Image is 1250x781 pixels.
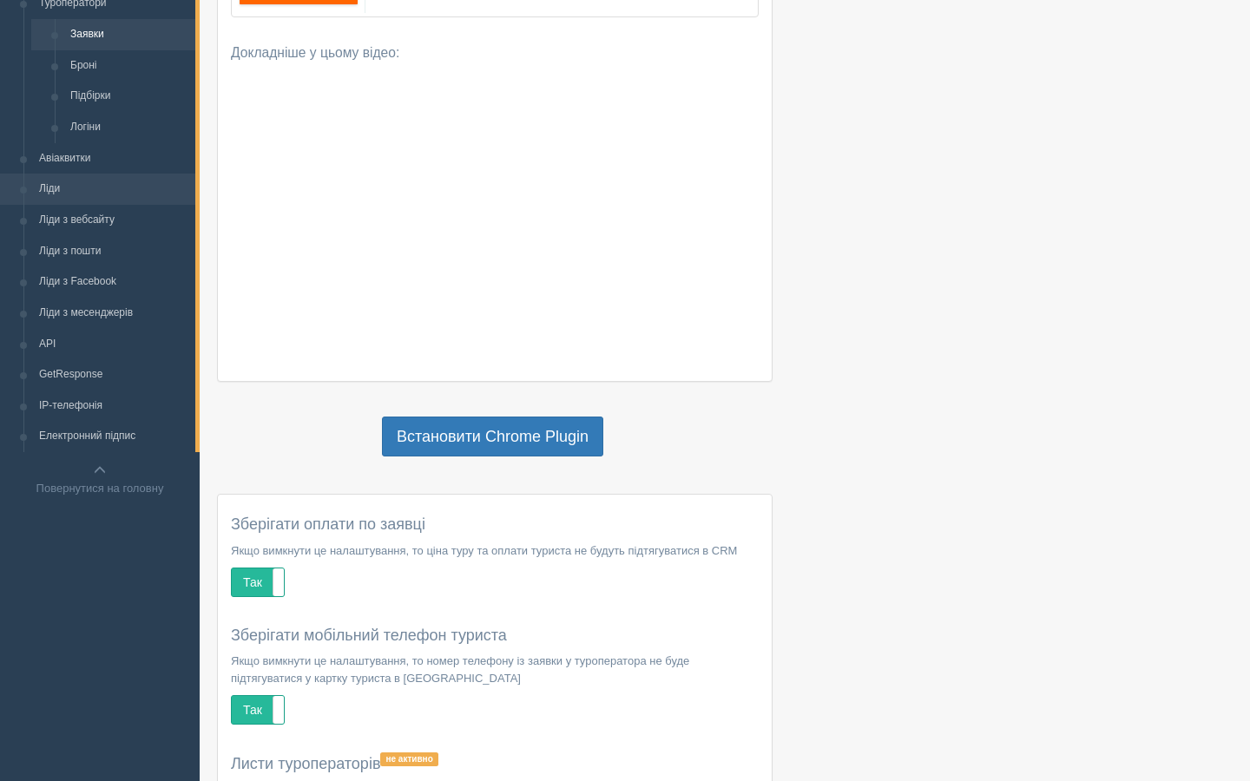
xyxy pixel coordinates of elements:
[380,752,437,766] span: не активно
[231,653,759,686] p: Якщо вимкнути це налаштування, то номер телефону із заявки у туроператора не буде підтягуватися у...
[62,81,195,112] a: Підбірки
[231,43,759,63] p: Докладніше у цьому відео:
[231,516,759,534] h4: Зберігати оплати по заявці
[31,359,195,390] a: GetResponse
[31,421,195,452] a: Електронний підпис
[231,755,759,773] h4: Листи туроператорів
[31,143,195,174] a: Авіаквитки
[231,542,759,559] p: Якщо вимкнути це налаштування, то ціна туру та оплати туриста не будуть підтягуватися в CRM
[31,174,195,205] a: Ліди
[231,627,759,645] h4: Зберігати мобільний телефон туриста
[31,298,195,329] a: Ліди з месенджерів
[31,236,195,267] a: Ліди з пошти
[62,50,195,82] a: Броні
[232,568,284,596] label: Так
[62,19,195,50] a: Заявки
[31,266,195,298] a: Ліди з Facebook
[382,417,603,456] a: Встановити Chrome Plugin
[232,696,284,724] label: Так
[31,329,195,360] a: API
[62,112,195,143] a: Логіни
[31,205,195,236] a: Ліди з вебсайту
[31,390,195,422] a: IP-телефонія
